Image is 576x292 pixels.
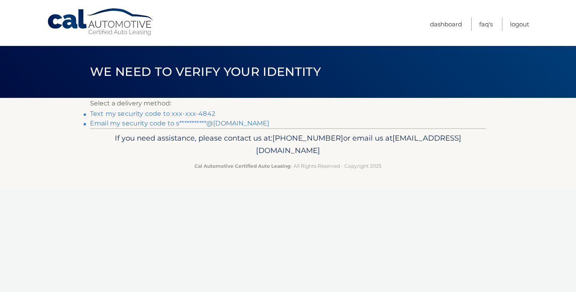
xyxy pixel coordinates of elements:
[95,132,481,157] p: If you need assistance, please contact us at: or email us at
[479,18,493,31] a: FAQ's
[95,162,481,170] p: - All Rights Reserved - Copyright 2025
[90,110,215,117] a: Text my security code to xxx-xxx-4842
[272,133,343,143] span: [PHONE_NUMBER]
[510,18,529,31] a: Logout
[430,18,462,31] a: Dashboard
[47,8,155,36] a: Cal Automotive
[90,64,321,79] span: We need to verify your identity
[90,98,486,109] p: Select a delivery method:
[194,163,290,169] strong: Cal Automotive Certified Auto Leasing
